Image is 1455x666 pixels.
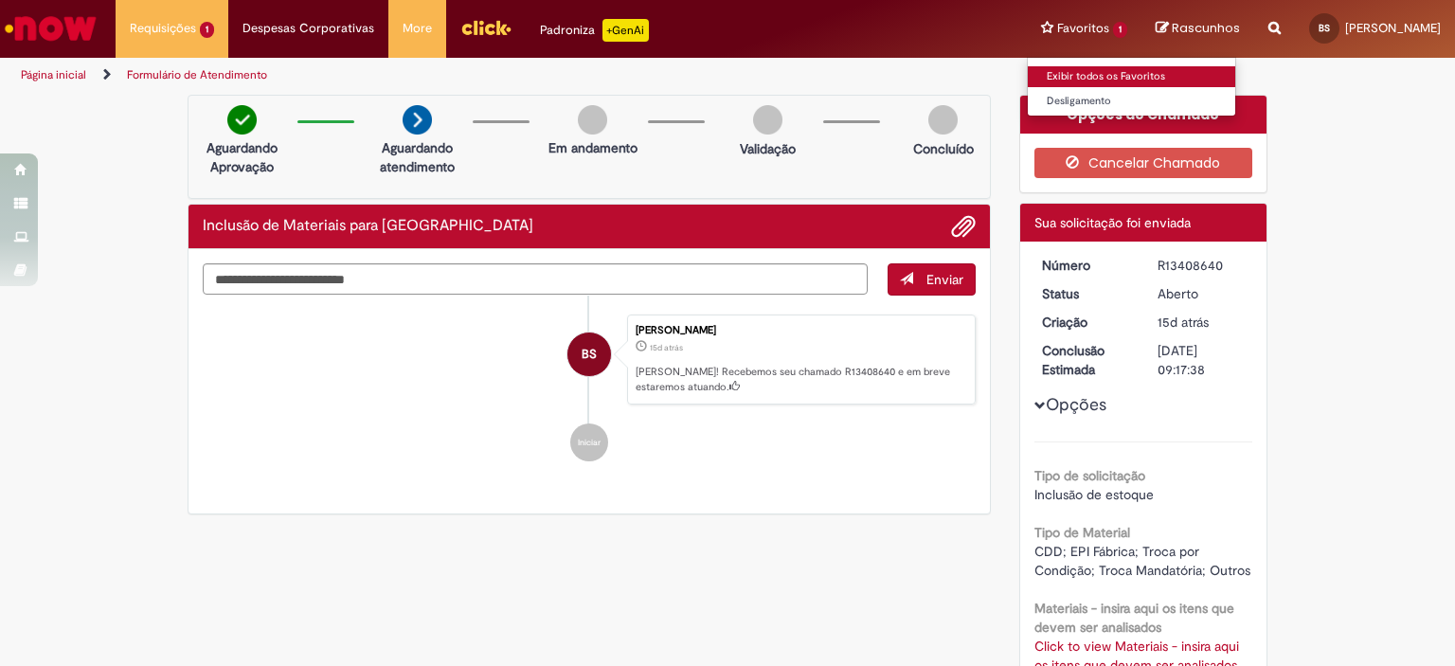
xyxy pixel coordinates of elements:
[1034,524,1130,541] b: Tipo de Material
[2,9,99,47] img: ServiceNow
[1172,19,1240,37] span: Rascunhos
[1034,467,1145,484] b: Tipo de solicitação
[227,105,257,135] img: check-circle-green.png
[403,105,432,135] img: arrow-next.png
[1020,96,1267,134] div: Opções do Chamado
[1028,341,1144,379] dt: Conclusão Estimada
[928,105,958,135] img: img-circle-grey.png
[1158,313,1246,332] div: 13/08/2025 11:17:34
[578,105,607,135] img: img-circle-grey.png
[1027,57,1236,117] ul: Favoritos
[1158,314,1209,331] time: 13/08/2025 11:17:34
[602,19,649,42] p: +GenAi
[1057,19,1109,38] span: Favoritos
[548,138,638,157] p: Em andamento
[203,263,868,296] textarea: Digite sua mensagem aqui...
[951,214,976,239] button: Adicionar anexos
[1158,256,1246,275] div: R13408640
[636,325,965,336] div: [PERSON_NAME]
[127,67,267,82] a: Formulário de Atendimento
[21,67,86,82] a: Página inicial
[1034,543,1250,579] span: CDD; EPI Fábrica; Troca por Condição; Troca Mandatória; Outros
[1158,314,1209,331] span: 15d atrás
[1028,66,1236,87] a: Exibir todos os Favoritos
[926,271,963,288] span: Enviar
[371,138,463,176] p: Aguardando atendimento
[203,315,976,405] li: Breno Cristian Batista Silva
[1028,284,1144,303] dt: Status
[567,333,611,376] div: Breno Batista Silva
[1028,91,1236,112] a: Desligamento
[650,342,683,353] time: 13/08/2025 11:17:34
[740,139,796,158] p: Validação
[1028,256,1144,275] dt: Número
[130,19,196,38] span: Requisições
[888,263,976,296] button: Enviar
[1034,600,1234,636] b: Materiais - insira aqui os itens que devem ser analisados
[242,19,374,38] span: Despesas Corporativas
[14,58,956,93] ul: Trilhas de página
[460,13,512,42] img: click_logo_yellow_360x200.png
[1156,20,1240,38] a: Rascunhos
[1028,313,1144,332] dt: Criação
[540,19,649,42] div: Padroniza
[1319,22,1330,34] span: BS
[1034,148,1253,178] button: Cancelar Chamado
[582,332,597,377] span: BS
[203,218,533,235] h2: Inclusão de Materiais para Estoques Histórico de tíquete
[1158,284,1246,303] div: Aberto
[1113,22,1127,38] span: 1
[200,22,214,38] span: 1
[1034,214,1191,231] span: Sua solicitação foi enviada
[650,342,683,353] span: 15d atrás
[403,19,432,38] span: More
[1345,20,1441,36] span: [PERSON_NAME]
[196,138,288,176] p: Aguardando Aprovação
[753,105,782,135] img: img-circle-grey.png
[203,296,976,481] ul: Histórico de tíquete
[1034,486,1154,503] span: Inclusão de estoque
[913,139,974,158] p: Concluído
[1158,341,1246,379] div: [DATE] 09:17:38
[636,365,965,394] p: [PERSON_NAME]! Recebemos seu chamado R13408640 e em breve estaremos atuando.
